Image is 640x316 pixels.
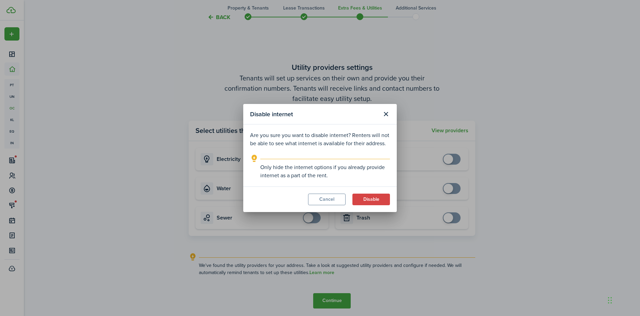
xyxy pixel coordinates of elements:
[250,107,378,121] modal-title: Disable internet
[250,154,259,163] i: outline
[308,194,346,205] button: Cancel
[380,108,392,120] button: Close modal
[608,290,612,311] div: Drag
[260,163,390,180] explanation-description: Only hide the internet options if you already provide internet as a part of the rent.
[250,131,390,148] p: Are you sure you want to disable internet? Renters will not be able to see what internet is avail...
[352,194,390,205] button: Disable
[606,283,640,316] iframe: Chat Widget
